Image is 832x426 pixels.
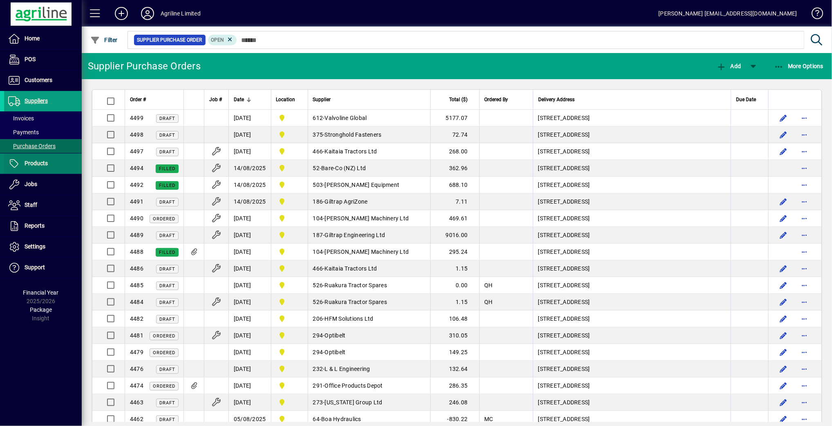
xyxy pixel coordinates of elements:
td: [STREET_ADDRESS] [533,227,731,244]
span: Dargaville [276,314,303,324]
a: Settings [4,237,82,257]
button: Add [108,6,134,21]
span: Draft [159,417,175,422]
button: More options [798,312,811,325]
div: Supplier Purchase Orders [88,60,201,73]
td: [STREET_ADDRESS] [533,244,731,260]
td: 149.25 [430,344,479,361]
button: More options [798,279,811,292]
span: Office Products Depot [325,382,383,389]
div: Total ($) [436,95,475,104]
span: POS [25,56,36,62]
td: - [308,294,430,311]
button: Filter [88,33,120,47]
span: [PERSON_NAME] Machinery Ltd [325,248,409,255]
span: 4492 [130,182,143,188]
td: [DATE] [228,110,271,126]
td: - [308,394,430,411]
td: 286.35 [430,377,479,394]
td: - [308,227,430,244]
td: 246.08 [430,394,479,411]
td: - [308,177,430,193]
span: 294 [313,349,323,355]
span: Dargaville [276,113,303,123]
span: Dargaville [276,280,303,290]
td: [DATE] [228,344,271,361]
span: Draft [159,367,175,372]
button: Edit [777,379,790,392]
a: Payments [4,125,82,139]
span: Draft [159,133,175,138]
span: Staff [25,202,37,208]
td: - [308,327,430,344]
button: Edit [777,346,790,359]
span: 4489 [130,232,143,238]
td: - [308,244,430,260]
span: 4484 [130,299,143,305]
td: [STREET_ADDRESS] [533,394,731,411]
td: [DATE] [228,260,271,277]
td: [STREET_ADDRESS] [533,311,731,327]
button: More options [798,212,811,225]
span: Draft [159,300,175,305]
td: 1.15 [430,260,479,277]
span: Dargaville [276,297,303,307]
button: Edit [777,195,790,208]
span: Draft [159,116,175,121]
span: Bare-Co (NZ) Ltd [321,165,366,171]
span: Dargaville [276,364,303,374]
span: MC [485,416,494,422]
span: QH [485,299,493,305]
td: [STREET_ADDRESS] [533,277,731,294]
div: [PERSON_NAME] [EMAIL_ADDRESS][DOMAIN_NAME] [659,7,797,20]
button: Edit [777,396,790,409]
span: More Options [774,63,824,69]
span: Support [25,264,45,271]
td: [STREET_ADDRESS] [533,110,731,126]
button: Edit [777,212,790,225]
span: Ordered [153,350,175,355]
span: Dargaville [276,130,303,140]
span: Reports [25,222,45,229]
button: More options [798,295,811,308]
div: Location [276,95,303,104]
div: Agriline Limited [161,7,201,20]
span: 4474 [130,382,143,389]
span: Dargaville [276,397,303,407]
button: Edit [777,312,790,325]
span: Suppliers [25,98,48,104]
td: 72.74 [430,126,479,143]
span: Financial Year [23,289,59,296]
span: 612 [313,115,323,121]
button: More options [798,346,811,359]
span: Giltrap AgriZone [325,198,368,205]
td: [STREET_ADDRESS] [533,160,731,177]
div: Ordered By [485,95,528,104]
td: [STREET_ADDRESS] [533,210,731,227]
td: [DATE] [228,327,271,344]
span: Payments [8,129,39,135]
td: [STREET_ADDRESS] [533,377,731,394]
td: [STREET_ADDRESS] [533,143,731,160]
td: [DATE] [228,361,271,377]
td: [DATE] [228,394,271,411]
span: 4479 [130,349,143,355]
span: 4491 [130,198,143,205]
span: 273 [313,399,323,406]
span: 4463 [130,399,143,406]
span: Total ($) [450,95,468,104]
td: - [308,311,430,327]
span: Delivery Address [538,95,575,104]
span: Home [25,35,40,42]
td: - [308,160,430,177]
span: 503 [313,182,323,188]
td: - [308,193,430,210]
a: Home [4,29,82,49]
button: Edit [777,362,790,375]
button: Edit [777,279,790,292]
td: 310.05 [430,327,479,344]
a: Reports [4,216,82,236]
span: Due Date [736,95,756,104]
mat-chip: Completion Status: Open [208,35,237,45]
span: 4488 [130,248,143,255]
